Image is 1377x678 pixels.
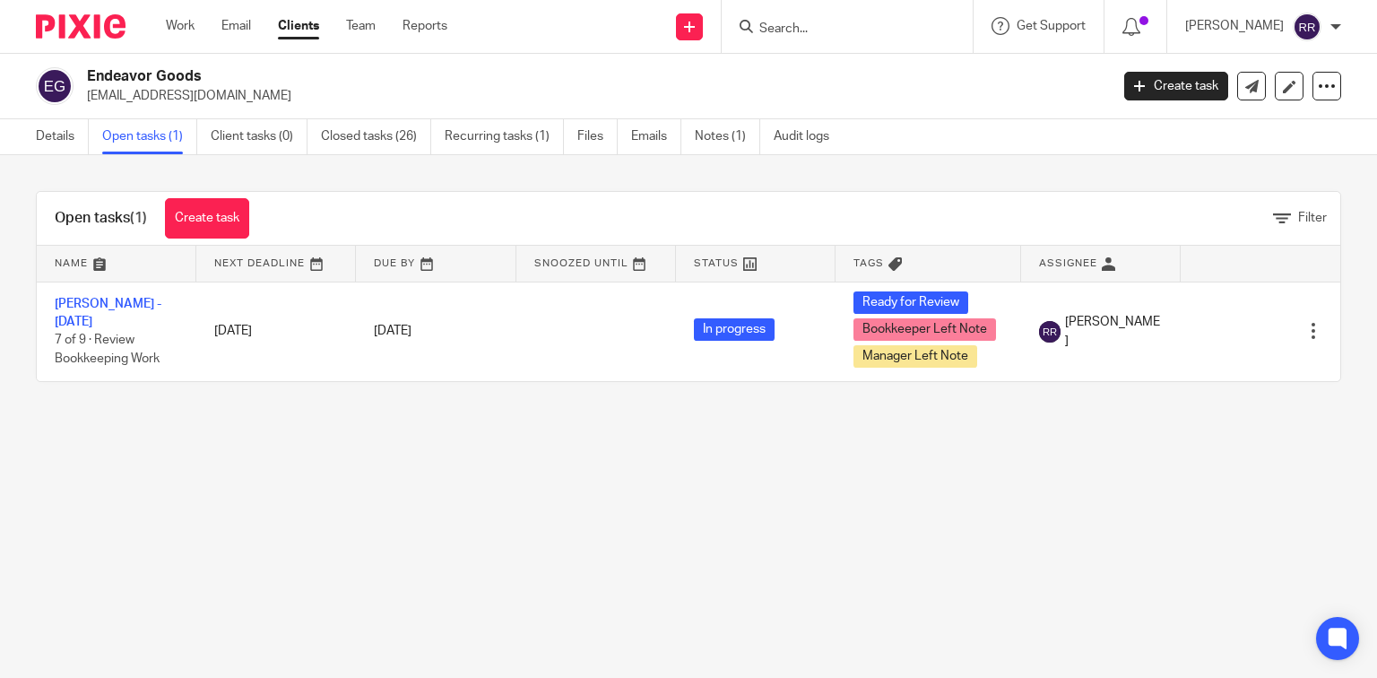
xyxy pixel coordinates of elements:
[1017,20,1086,32] span: Get Support
[36,14,126,39] img: Pixie
[694,318,775,341] span: In progress
[165,198,249,239] a: Create task
[211,119,307,154] a: Client tasks (0)
[631,119,681,154] a: Emails
[221,17,251,35] a: Email
[694,258,739,268] span: Status
[1124,72,1228,100] a: Create task
[853,291,968,314] span: Ready for Review
[853,258,884,268] span: Tags
[853,318,996,341] span: Bookkeeper Left Note
[36,119,89,154] a: Details
[1293,13,1321,41] img: svg%3E
[1039,321,1061,343] img: svg%3E
[1185,17,1284,35] p: [PERSON_NAME]
[534,258,628,268] span: Snoozed Until
[102,119,197,154] a: Open tasks (1)
[853,345,977,368] span: Manager Left Note
[87,67,896,86] h2: Endeavor Goods
[577,119,618,154] a: Files
[445,119,564,154] a: Recurring tasks (1)
[55,209,147,228] h1: Open tasks
[1065,313,1163,350] span: [PERSON_NAME]
[36,67,74,105] img: svg%3E
[130,211,147,225] span: (1)
[278,17,319,35] a: Clients
[374,325,411,337] span: [DATE]
[695,119,760,154] a: Notes (1)
[87,87,1097,105] p: [EMAIL_ADDRESS][DOMAIN_NAME]
[1298,212,1327,224] span: Filter
[758,22,919,38] input: Search
[321,119,431,154] a: Closed tasks (26)
[166,17,195,35] a: Work
[55,335,160,366] span: 7 of 9 · Review Bookkeeping Work
[55,298,161,328] a: [PERSON_NAME] - [DATE]
[774,119,843,154] a: Audit logs
[196,282,356,381] td: [DATE]
[403,17,447,35] a: Reports
[346,17,376,35] a: Team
